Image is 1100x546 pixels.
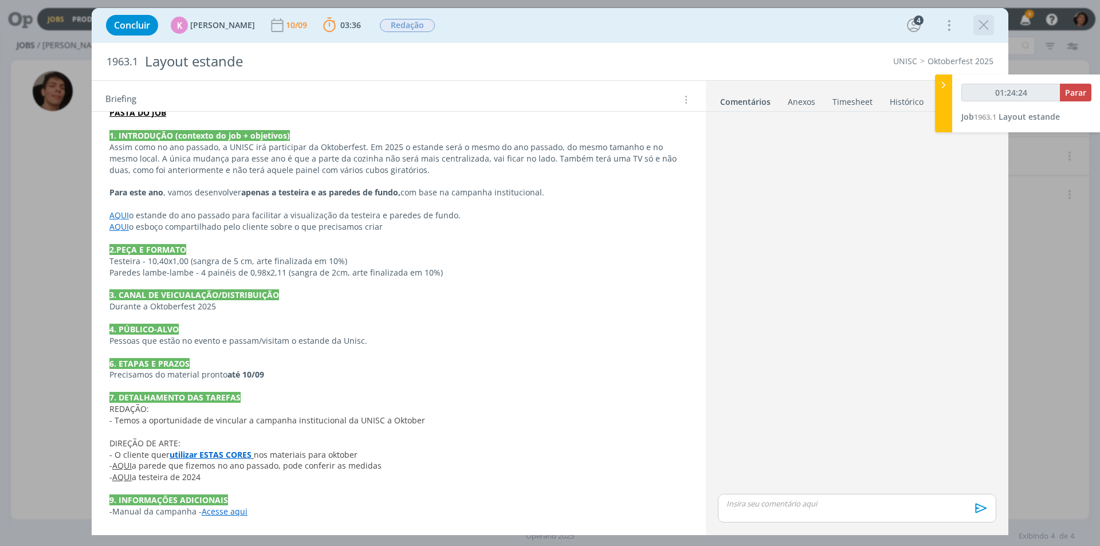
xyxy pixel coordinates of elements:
[109,256,347,266] span: Testeira - 10,40x1,00 (sangra de 5 cm, arte finalizada em 10%)
[171,17,188,34] div: K
[109,392,241,403] strong: 7. DETALHAMENTO DAS TAREFAS
[190,21,255,29] span: [PERSON_NAME]
[112,472,132,482] a: AQUI
[340,19,361,30] span: 03:36
[914,15,924,25] div: 4
[109,324,179,335] strong: 4. PÚBLICO-ALVO
[109,494,228,505] strong: 9. INFORMAÇÕES ADICIONAIS
[132,472,201,482] span: a testeira de 2024
[1060,84,1091,101] button: Parar
[109,210,688,221] p: o estande do ano passado para facilitar a visualização da testeira e paredes de fundo.
[92,8,1008,535] div: dialog
[170,449,252,460] a: utilizar ESTAS CORES
[109,244,186,255] strong: 2.PEÇA E FORMATO
[202,506,247,517] a: Acesse aqui
[379,18,435,33] button: Redação
[320,16,364,34] button: 03:36
[889,91,924,108] a: Histórico
[109,221,688,233] p: o esboço compartilhado pelo cliente sobre o que precisamos criar
[109,438,180,449] span: DIREÇÃO DE ARTE:
[109,301,688,312] p: Durante a Oktoberfest 2025
[107,56,138,68] span: 1963.1
[241,187,400,198] strong: apenas a testeira e as paredes de fundo,
[109,289,279,300] strong: 3. CANAL DE VEICUALAÇÃO/DISTRIBUIÇÃO
[788,96,815,108] div: Anexos
[109,107,166,118] a: PASTA DO JOB
[109,335,688,347] p: Pessoas que estão no evento e passam/visitam o estande da Unisc.
[132,460,382,471] span: a parede que fizemos no ano passado, pode conferir as medidas
[109,506,112,517] span: -
[286,21,309,29] div: 10/09
[112,460,132,471] a: AQUI
[109,369,688,380] p: Precisamos do material pronto
[109,449,170,460] span: - O cliente quer
[171,17,255,34] button: K[PERSON_NAME]
[928,56,993,66] a: Oktoberfest 2025
[109,267,443,278] span: Paredes lambe-lambe - 4 painéis de 0,98x2,11 (sangra de 2cm, arte finalizada em 10%)
[1065,87,1086,98] span: Parar
[109,130,290,141] strong: 1. INTRODUÇÃO (contexto do job + objetivos)
[109,187,688,198] p: , vamos desenvolver com base na campanha institucional.
[106,15,158,36] button: Concluir
[254,449,357,460] span: nos materiais para oktober
[893,56,917,66] a: UNISC
[109,358,190,369] strong: 6. ETAPAS E PRAZOS
[109,403,149,414] span: REDAÇÃO:
[109,472,112,482] span: -
[109,142,688,176] p: Assim como no ano passado, a UNISC irá participar da Oktoberfest. Em 2025 o estande será o mesmo ...
[380,19,435,32] span: Redação
[109,210,129,221] a: AQUI
[105,92,136,107] span: Briefing
[227,369,264,380] strong: até 10/09
[999,111,1060,122] span: Layout estande
[109,221,129,232] a: AQUI
[832,91,873,108] a: Timesheet
[905,16,923,34] button: 4
[109,415,425,426] span: - Temos a oportunidade de vincular a campanha institucional da UNISC a Oktober
[112,506,202,517] span: Manual da campanha -
[974,112,996,122] span: 1963.1
[140,48,619,76] div: Layout estande
[114,21,150,30] span: Concluir
[109,460,112,471] span: -
[720,91,771,108] a: Comentários
[109,187,163,198] strong: Para este ano
[961,111,1060,122] a: Job1963.1Layout estande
